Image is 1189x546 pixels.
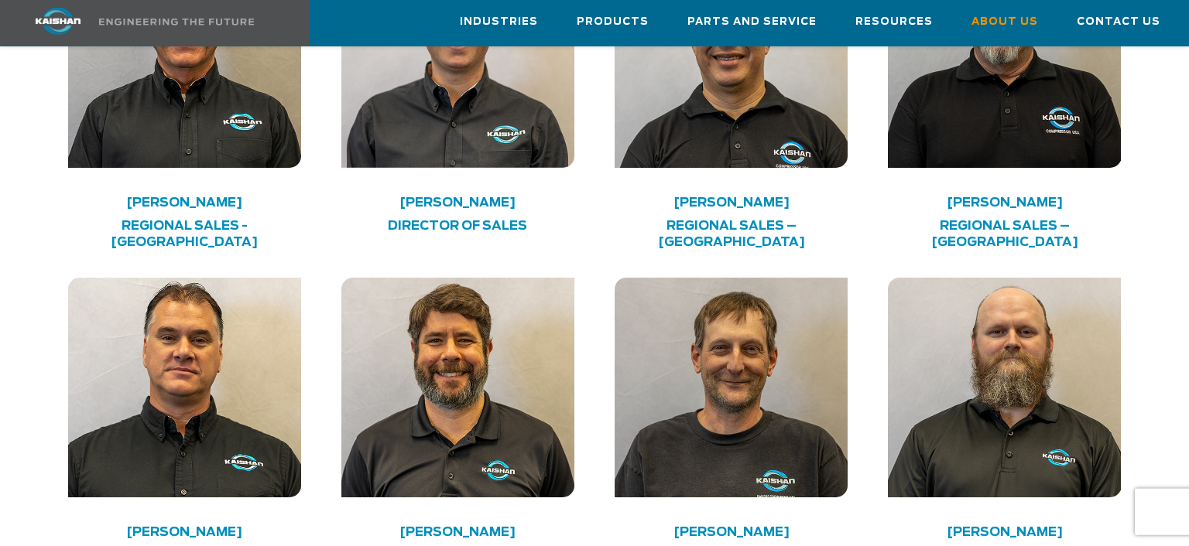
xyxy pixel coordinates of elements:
[365,218,551,234] h4: DIRECTOR OF SALES
[577,1,649,43] a: Products
[99,19,254,26] img: Engineering the future
[687,13,817,31] span: Parts and Service
[91,528,278,536] h4: [PERSON_NAME]
[1077,1,1160,43] a: Contact Us
[971,1,1038,43] a: About Us
[91,218,278,251] h4: Regional Sales - [GEOGRAPHIC_DATA]
[460,13,538,31] span: Industries
[460,1,538,43] a: Industries
[577,13,649,31] span: Products
[365,199,551,206] h4: [PERSON_NAME]
[912,218,1098,251] h4: Regional Sales – [GEOGRAPHIC_DATA]
[971,13,1038,31] span: About Us
[855,13,933,31] span: Resources
[638,199,824,206] h4: [PERSON_NAME]
[365,528,551,536] h4: [PERSON_NAME]
[855,1,933,43] a: Resources
[341,278,574,497] img: kaishan employee
[91,199,278,206] h4: [PERSON_NAME]
[68,278,301,497] img: kaishan employee
[638,218,824,251] h4: Regional Sales – [GEOGRAPHIC_DATA]
[638,528,824,536] h4: [PERSON_NAME]
[912,528,1098,536] h4: [PERSON_NAME]
[912,199,1098,206] h4: [PERSON_NAME]
[1077,13,1160,31] span: Contact Us
[687,1,817,43] a: Parts and Service
[888,278,1121,497] img: kaishan employee
[615,278,848,497] img: kaishan employee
